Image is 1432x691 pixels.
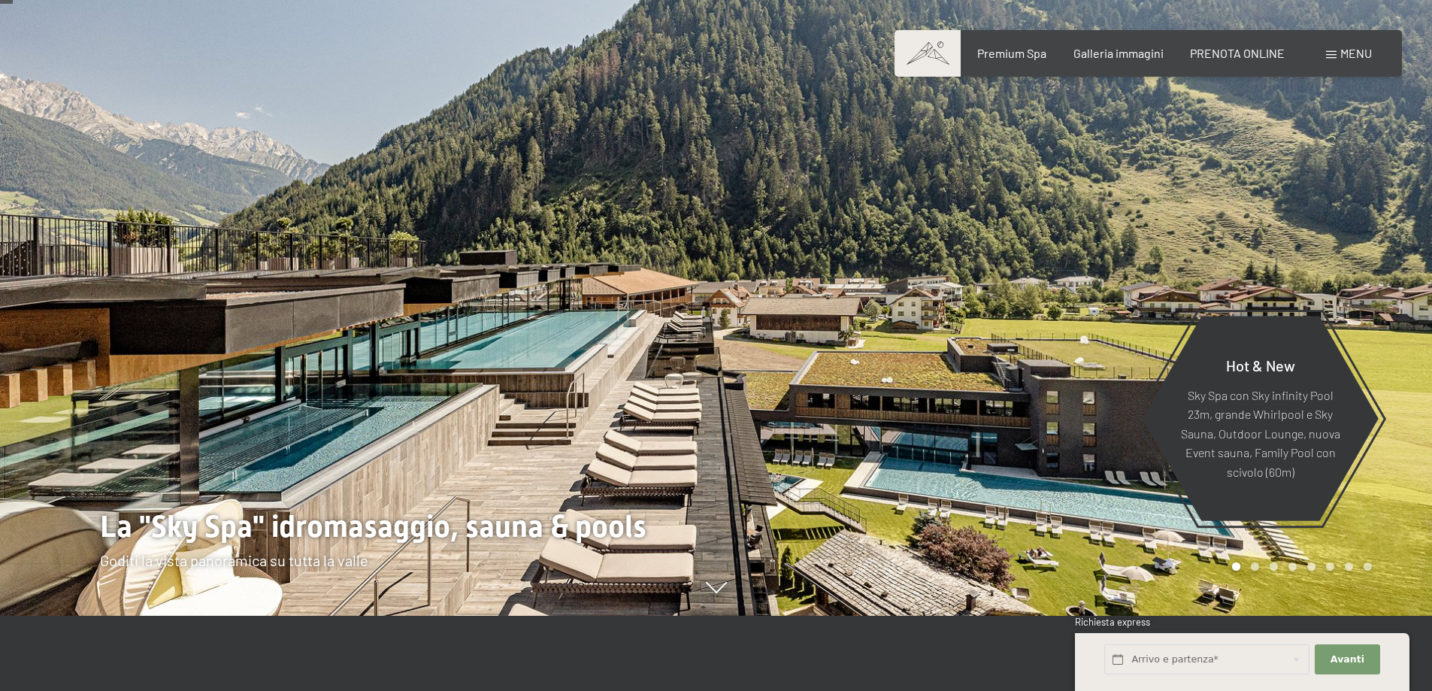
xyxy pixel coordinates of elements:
[1345,562,1353,571] div: Carousel Page 7
[977,46,1046,60] a: Premium Spa
[1190,46,1285,60] a: PRENOTA ONLINE
[1364,562,1372,571] div: Carousel Page 8
[1227,562,1372,571] div: Carousel Pagination
[1179,385,1342,481] p: Sky Spa con Sky infinity Pool 23m, grande Whirlpool e Sky Sauna, Outdoor Lounge, nuova Event saun...
[1270,562,1278,571] div: Carousel Page 3
[1331,653,1364,666] span: Avanti
[1073,46,1164,60] a: Galleria immagini
[1340,46,1372,60] span: Menu
[1232,562,1240,571] div: Carousel Page 1 (Current Slide)
[1307,562,1315,571] div: Carousel Page 5
[1251,562,1259,571] div: Carousel Page 2
[1326,562,1334,571] div: Carousel Page 6
[1141,315,1379,522] a: Hot & New Sky Spa con Sky infinity Pool 23m, grande Whirlpool e Sky Sauna, Outdoor Lounge, nuova ...
[1226,356,1295,374] span: Hot & New
[1075,616,1150,628] span: Richiesta express
[1288,562,1297,571] div: Carousel Page 4
[1315,644,1379,675] button: Avanti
